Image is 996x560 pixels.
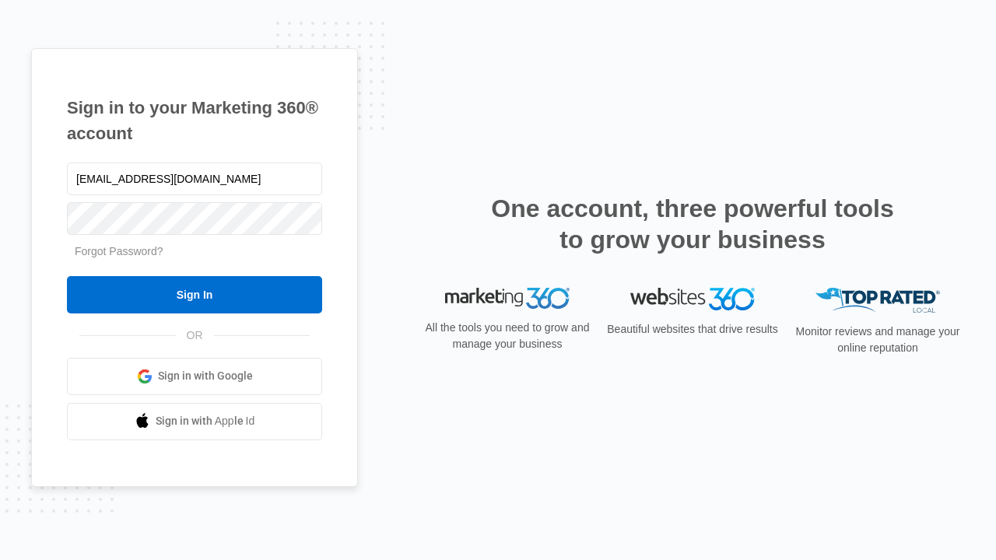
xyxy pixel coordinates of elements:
[67,276,322,313] input: Sign In
[67,163,322,195] input: Email
[605,321,780,338] p: Beautiful websites that drive results
[420,320,594,352] p: All the tools you need to grow and manage your business
[445,288,570,310] img: Marketing 360
[67,358,322,395] a: Sign in with Google
[486,193,899,255] h2: One account, three powerful tools to grow your business
[75,245,163,257] a: Forgot Password?
[791,324,965,356] p: Monitor reviews and manage your online reputation
[176,327,214,344] span: OR
[156,413,255,429] span: Sign in with Apple Id
[630,288,755,310] img: Websites 360
[67,95,322,146] h1: Sign in to your Marketing 360® account
[158,368,253,384] span: Sign in with Google
[67,403,322,440] a: Sign in with Apple Id
[815,288,940,313] img: Top Rated Local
